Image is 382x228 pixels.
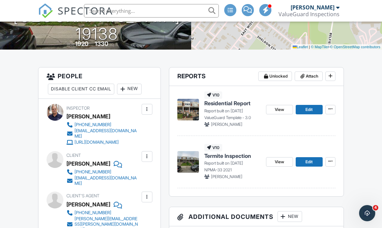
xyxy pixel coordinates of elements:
div: 1330 [95,40,108,47]
a: [PHONE_NUMBER] [66,209,140,216]
span: Built [67,42,74,47]
span: SPECTORA [58,3,113,18]
span: 4 [373,205,378,210]
div: [PHONE_NUMBER] [75,210,111,216]
div: [PERSON_NAME] [291,4,334,11]
a: SPECTORA [38,9,113,23]
span: | [309,45,310,49]
div: [PERSON_NAME] [66,159,110,169]
a: [EMAIL_ADDRESS][DOMAIN_NAME] [66,175,140,186]
h3: Additional Documents [169,207,344,226]
iframe: Intercom live chat [359,205,375,221]
a: [EMAIL_ADDRESS][DOMAIN_NAME] [66,128,140,139]
div: Disable Client CC Email [48,84,114,94]
div: 1920 [75,40,88,47]
img: The Best Home Inspection Software - Spectora [38,3,53,18]
span: Client [66,153,81,158]
div: [PERSON_NAME] [66,111,110,121]
a: [PHONE_NUMBER] [66,121,140,128]
div: New [117,84,142,94]
div: [PERSON_NAME] [66,199,110,209]
div: [URL][DOMAIN_NAME] [75,140,119,145]
div: [EMAIL_ADDRESS][DOMAIN_NAME] [75,175,140,186]
a: [URL][DOMAIN_NAME] [66,139,140,146]
a: © OpenStreetMap contributors [330,45,380,49]
div: [PHONE_NUMBER] [75,122,111,127]
span: Client's Agent [66,193,99,198]
div: [EMAIL_ADDRESS][DOMAIN_NAME] [75,128,140,139]
input: Search everything... [84,4,219,18]
div: New [277,211,302,222]
span: sq. ft. [109,42,119,47]
a: [PHONE_NUMBER] [66,169,140,175]
div: ValueGuard Inspections [278,11,340,18]
span: Inspector [66,106,90,111]
h3: People [38,67,160,98]
a: © MapTiler [311,45,329,49]
div: [PHONE_NUMBER] [75,169,111,175]
a: Leaflet [293,45,308,49]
